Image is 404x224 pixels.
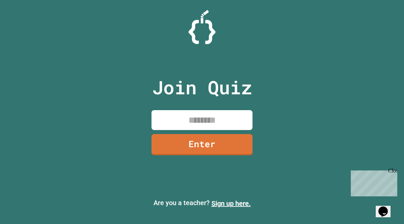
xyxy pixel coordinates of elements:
a: Enter [151,134,252,155]
p: Are you a teacher? [5,198,399,209]
iframe: chat widget [376,197,397,217]
a: Sign up here. [211,199,251,207]
p: Join Quiz [152,73,252,101]
div: Chat with us now!Close [3,3,46,43]
img: Logo.svg [189,10,215,44]
iframe: chat widget [348,168,397,196]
